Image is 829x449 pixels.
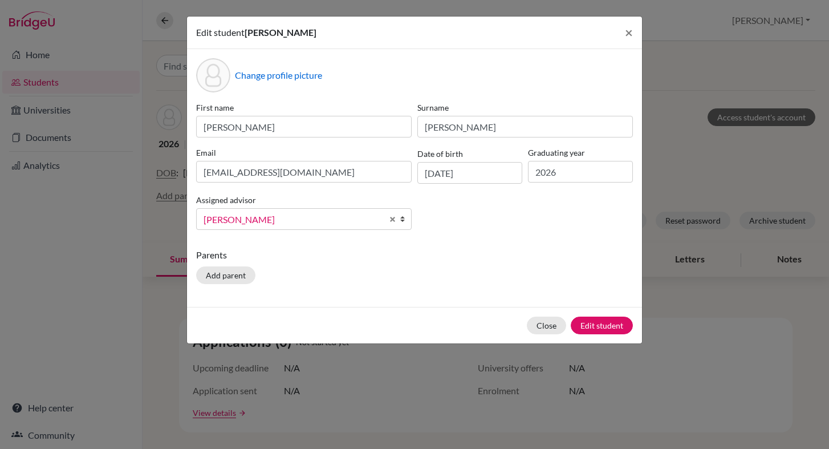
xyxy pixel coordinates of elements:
span: Edit student [196,27,245,38]
span: [PERSON_NAME] [204,212,383,227]
button: Close [616,17,642,48]
input: dd/mm/yyyy [417,162,522,184]
p: Parents [196,248,633,262]
label: Graduating year [528,147,633,159]
label: Email [196,147,412,159]
div: Profile picture [196,58,230,92]
label: Surname [417,102,633,114]
span: [PERSON_NAME] [245,27,316,38]
label: First name [196,102,412,114]
label: Assigned advisor [196,194,256,206]
button: Add parent [196,266,255,284]
button: Edit student [571,317,633,334]
span: × [625,24,633,41]
button: Close [527,317,566,334]
label: Date of birth [417,148,463,160]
